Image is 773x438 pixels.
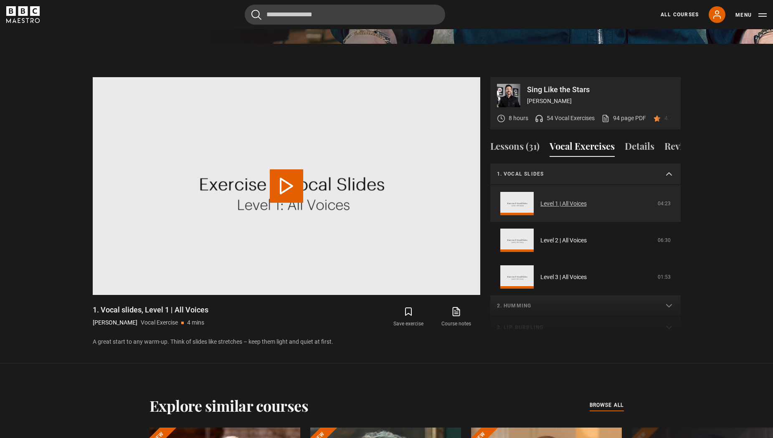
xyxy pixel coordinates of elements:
a: 94 page PDF [601,114,646,123]
summary: 1. Vocal slides [490,164,681,185]
button: Save exercise [385,305,432,329]
p: 8 hours [509,114,528,123]
button: Details [625,139,654,157]
a: Level 2 | All Voices [540,236,587,245]
a: browse all [590,401,624,410]
p: [PERSON_NAME] [93,318,137,327]
button: Play Video [270,169,303,203]
button: Vocal Exercises [550,139,615,157]
button: Lessons (31) [490,139,540,157]
p: 1. Vocal slides [497,170,654,178]
h2: Explore similar courses [150,397,309,414]
svg: BBC Maestro [6,6,40,23]
button: Toggle navigation [735,11,767,19]
a: Course notes [432,305,480,329]
p: A great start to any warm-up. Think of slides like stretches – keep them light and quiet at first. [93,337,480,346]
a: Level 3 | All Voices [540,273,587,282]
video-js: Video Player [93,77,480,295]
a: Level 1 | All Voices [540,199,587,208]
p: Vocal Exercise [141,318,178,327]
p: Sing Like the Stars [527,86,674,93]
p: 4 mins [187,318,204,327]
button: Reviews (60) [664,139,717,157]
button: Submit the search query [251,10,261,20]
p: 54 Vocal Exercises [547,114,595,123]
a: All Courses [661,11,699,18]
p: [PERSON_NAME] [527,97,674,106]
input: Search [245,5,445,25]
h1: 1. Vocal slides, Level 1 | All Voices [93,305,208,315]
